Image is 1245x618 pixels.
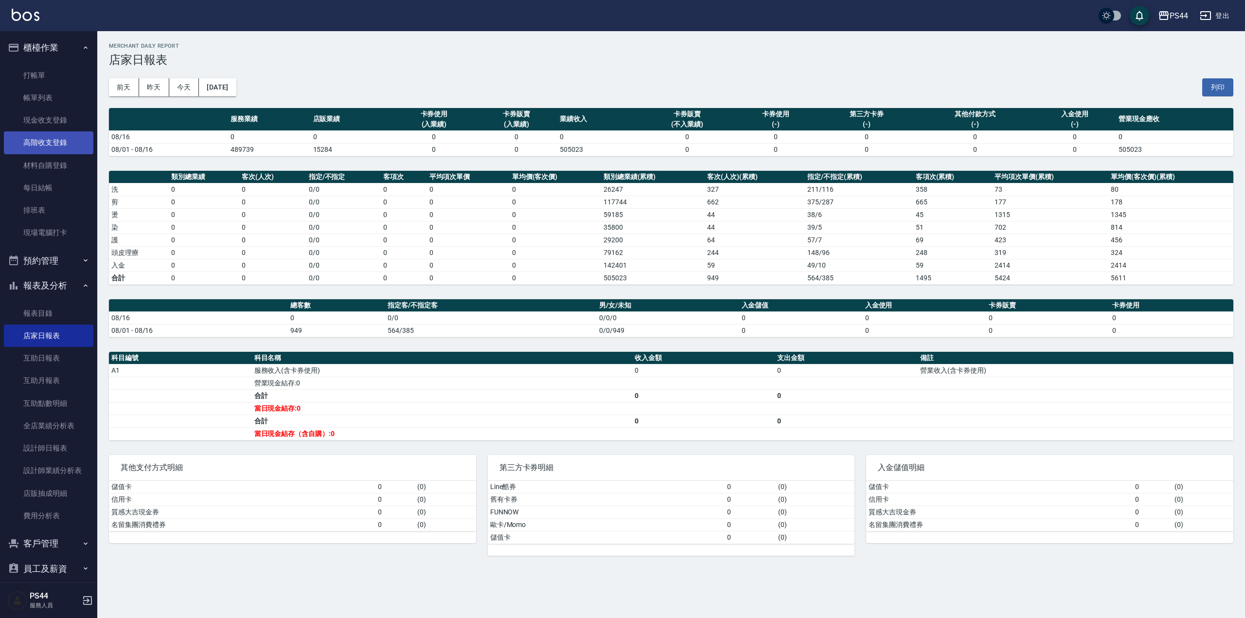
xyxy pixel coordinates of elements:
td: 0 [239,259,306,272]
td: 564/385 [805,272,913,284]
table: a dense table [488,481,855,544]
td: 合計 [252,415,632,427]
th: 卡券使用 [1110,299,1233,312]
td: 178 [1108,196,1233,208]
td: 59185 [601,208,705,221]
a: 設計師日報表 [4,437,93,459]
button: 今天 [169,78,199,96]
td: 0 [775,389,918,402]
td: 0 [427,196,510,208]
td: 0 [632,364,775,377]
div: (-) [737,119,814,129]
td: 0 [1034,130,1116,143]
th: 客項次 [381,171,427,183]
td: 0 [381,246,427,259]
td: 0 [169,208,239,221]
a: 互助月報表 [4,369,93,392]
td: 148 / 96 [805,246,913,259]
th: 男/女/未知 [597,299,739,312]
td: 327 [705,183,805,196]
td: 702 [992,221,1108,234]
td: 08/16 [109,311,288,324]
th: 服務業績 [228,108,310,131]
td: 0 [739,324,863,337]
td: 0 [228,130,310,143]
h3: 店家日報表 [109,53,1233,67]
td: ( 0 ) [415,481,476,493]
td: 0 [169,221,239,234]
td: 儲值卡 [109,481,375,493]
td: 73 [992,183,1108,196]
button: 預約管理 [4,248,93,273]
th: 指定/不指定(累積) [805,171,913,183]
th: 類別總業績 [169,171,239,183]
table: a dense table [866,481,1233,531]
td: 信用卡 [866,493,1133,506]
td: 29200 [601,234,705,246]
td: 0 [239,196,306,208]
td: 舊有卡券 [488,493,725,506]
button: 列印 [1202,78,1233,96]
td: 117744 [601,196,705,208]
a: 費用分析表 [4,505,93,527]
td: 0 [381,196,427,208]
td: 0/0 [385,311,597,324]
td: 0 [1133,506,1172,518]
th: 卡券販賣 [986,299,1110,312]
td: ( 0 ) [776,493,854,506]
td: 0 [1034,143,1116,156]
button: [DATE] [199,78,236,96]
td: 0 [739,311,863,324]
div: 卡券販賣 [478,109,555,119]
td: 38 / 6 [805,208,913,221]
td: 合計 [109,272,169,284]
td: 0/0 [306,272,381,284]
td: 0 [817,130,917,143]
button: save [1130,6,1149,25]
td: 1345 [1108,208,1233,221]
td: 0 [375,506,415,518]
td: 505023 [1116,143,1233,156]
td: 456 [1108,234,1233,246]
div: 其他付款方式 [919,109,1032,119]
td: 0 [169,272,239,284]
td: 26247 [601,183,705,196]
td: ( 0 ) [1172,493,1233,506]
a: 現場電腦打卡 [4,221,93,244]
td: 0 [169,246,239,259]
td: 燙 [109,208,169,221]
td: 564/385 [385,324,597,337]
td: 64 [705,234,805,246]
td: 2414 [992,259,1108,272]
td: FUNNOW [488,506,725,518]
td: 0 [427,246,510,259]
td: 0 [239,246,306,259]
td: 歐卡/Momo [488,518,725,531]
td: 0 [510,196,601,208]
td: ( 0 ) [776,531,854,544]
td: ( 0 ) [415,506,476,518]
a: 打帳單 [4,64,93,87]
td: 0 [239,208,306,221]
p: 服務人員 [30,601,79,610]
a: 現金收支登錄 [4,109,93,131]
a: 互助點數明細 [4,392,93,415]
td: 324 [1108,246,1233,259]
button: 商品管理 [4,581,93,606]
td: 489739 [228,143,310,156]
td: 59 [705,259,805,272]
td: 營業現金結存:0 [252,377,632,389]
td: 染 [109,221,169,234]
th: 入金儲值 [739,299,863,312]
th: 收入金額 [632,352,775,364]
td: 662 [705,196,805,208]
th: 客次(人次) [239,171,306,183]
td: 0 [1110,311,1233,324]
td: 0 [640,143,735,156]
td: 0 [863,324,986,337]
a: 全店業績分析表 [4,415,93,437]
div: PS44 [1170,10,1188,22]
td: 0 [734,143,817,156]
td: 0 [169,196,239,208]
td: 08/01 - 08/16 [109,143,228,156]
